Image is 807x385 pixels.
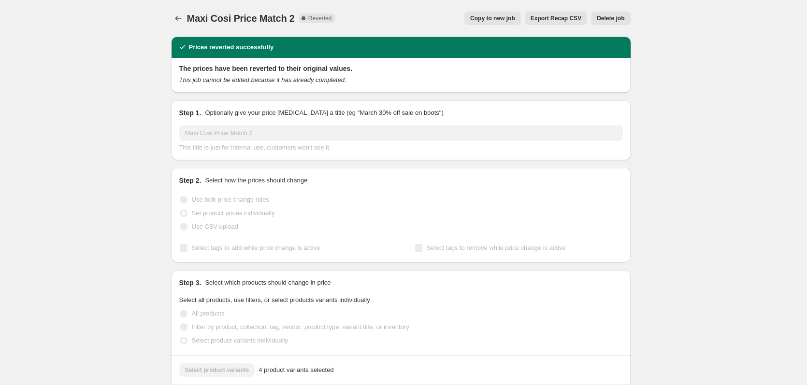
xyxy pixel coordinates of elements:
[179,125,623,141] input: 30% off holiday sale
[531,14,581,22] span: Export Recap CSV
[205,176,307,185] p: Select how the prices should change
[470,14,515,22] span: Copy to new job
[192,323,409,330] span: Filter by product, collection, tag, vendor, product type, variant title, or inventory
[192,244,320,251] span: Select tags to add while price change is active
[179,278,202,288] h2: Step 3.
[427,244,566,251] span: Select tags to remove while price change is active
[192,310,225,317] span: All products
[205,278,331,288] p: Select which products should change in price
[525,12,587,25] button: Export Recap CSV
[187,13,295,24] span: Maxi Cosi Price Match 2
[192,196,269,203] span: Use bulk price change rules
[591,12,630,25] button: Delete job
[205,108,443,118] p: Optionally give your price [MEDICAL_DATA] a title (eg "March 30% off sale on boots")
[179,76,346,83] i: This job cannot be edited because it has already completed.
[308,14,332,22] span: Reverted
[179,108,202,118] h2: Step 1.
[259,365,333,375] span: 4 product variants selected
[192,223,238,230] span: Use CSV upload
[192,209,275,217] span: Set product prices individually
[179,296,370,303] span: Select all products, use filters, or select products variants individually
[172,12,185,25] button: Price change jobs
[192,337,288,344] span: Select product variants individually
[179,64,623,73] h2: The prices have been reverted to their original values.
[464,12,521,25] button: Copy to new job
[179,176,202,185] h2: Step 2.
[179,144,329,151] span: This title is just for internal use, customers won't see it
[189,42,274,52] h2: Prices reverted successfully
[597,14,624,22] span: Delete job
